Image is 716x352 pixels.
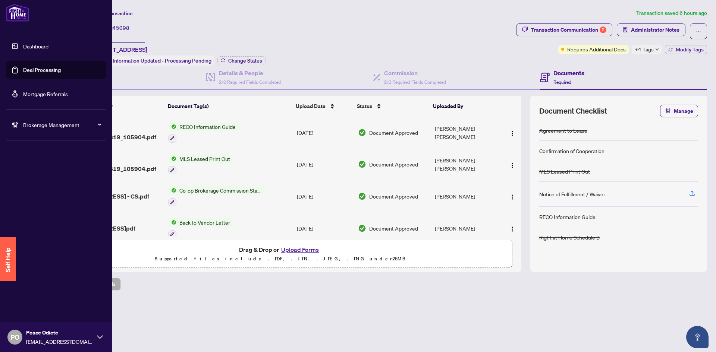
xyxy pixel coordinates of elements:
[617,23,685,36] button: Administrator Notes
[369,160,418,168] span: Document Approved
[509,130,515,136] img: Logo
[26,337,93,346] span: [EMAIL_ADDRESS][DOMAIN_NAME]
[539,233,600,241] div: Right at Home Schedule B
[176,186,265,194] span: Co-op Brokerage Commission Statement
[168,186,265,206] button: Status IconCo-op Brokerage Commission Statement
[676,47,704,52] span: Modify Tags
[23,121,101,129] span: Brokerage Management
[168,155,176,163] img: Status Icon
[294,117,355,149] td: [DATE]
[539,147,604,155] div: Confirmation of Cooperation
[631,24,679,36] span: Administrator Notes
[660,105,698,117] button: Manage
[168,186,176,194] img: Status Icon
[432,212,500,244] td: [PERSON_NAME]
[539,167,590,175] div: MLS Leased Print Out
[384,69,446,77] h4: Commission
[539,213,596,221] div: RECO Information Guide
[506,222,518,234] button: Logo
[228,58,262,63] span: Change Status
[358,224,366,232] img: Document Status
[358,192,366,200] img: Document Status
[354,96,430,117] th: Status
[165,96,293,117] th: Document Tag(s)
[113,25,129,31] span: 45098
[516,23,612,36] button: Transaction Communication2
[4,247,12,272] span: Self Help
[430,96,497,117] th: Uploaded By
[655,48,659,51] span: down
[636,9,707,18] article: Transaction saved 6 hours ago
[6,4,29,22] img: logo
[531,24,606,36] div: Transaction Communication
[358,160,366,168] img: Document Status
[10,332,19,342] span: PO
[506,127,518,139] button: Logo
[509,162,515,168] img: Logo
[506,190,518,202] button: Logo
[219,79,281,85] span: 2/2 Required Fields Completed
[369,224,418,232] span: Document Approved
[168,123,239,143] button: Status IconRECO Information Guide
[26,329,93,337] span: Peace Odiete
[93,10,133,17] span: View Transaction
[509,226,515,232] img: Logo
[176,218,233,226] span: Back to Vendor Letter
[432,149,500,181] td: [PERSON_NAME] [PERSON_NAME]
[53,254,508,263] p: Supported files include .PDF, .JPG, .JPEG, .PNG under 25 MB
[369,192,418,200] span: Document Approved
[665,45,707,54] button: Modify Tags
[113,57,211,64] span: Information Updated - Processing Pending
[539,190,605,198] div: Notice of Fulfillment / Waiver
[674,105,693,117] span: Manage
[176,155,233,163] span: MLS Leased Print Out
[623,27,628,32] span: solution
[293,96,354,117] th: Upload Date
[296,102,326,110] span: Upload Date
[69,124,162,142] span: Donmills Branch_20250819_105904.pdf
[384,79,446,85] span: 2/2 Required Fields Completed
[432,117,500,149] td: [PERSON_NAME] [PERSON_NAME]
[168,218,176,226] img: Status Icon
[506,158,518,170] button: Logo
[168,155,233,175] button: Status IconMLS Leased Print Out
[294,180,355,212] td: [DATE]
[23,67,61,73] a: Deal Processing
[509,194,515,200] img: Logo
[432,180,500,212] td: [PERSON_NAME]
[294,212,355,244] td: [DATE]
[168,123,176,131] img: Status Icon
[239,245,321,254] span: Drag & Drop or
[686,326,709,348] button: Open asap
[92,56,214,66] div: Status:
[539,106,607,116] span: Document Checklist
[69,155,162,173] span: Donmills Branch_20250819_105904.pdf
[92,45,147,54] span: [STREET_ADDRESS]
[176,123,239,131] span: RECO Information Guide
[358,129,366,137] img: Document Status
[600,26,606,33] div: 2
[369,129,418,137] span: Document Approved
[567,45,626,53] span: Requires Additional Docs
[219,69,281,77] h4: Details & People
[23,91,68,97] a: Mortgage Referrals
[48,240,512,268] span: Drag & Drop orUpload FormsSupported files include .PDF, .JPG, .JPEG, .PNG under25MB
[294,149,355,181] td: [DATE]
[635,45,654,54] span: +4 Tags
[357,102,372,110] span: Status
[66,96,164,117] th: (10) File Name
[23,43,48,50] a: Dashboard
[168,218,233,238] button: Status IconBack to Vendor Letter
[696,29,701,34] span: ellipsis
[279,245,321,254] button: Upload Forms
[553,79,571,85] span: Required
[217,56,266,65] button: Change Status
[553,69,584,77] h4: Documents
[539,126,587,134] div: Agreement to Lease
